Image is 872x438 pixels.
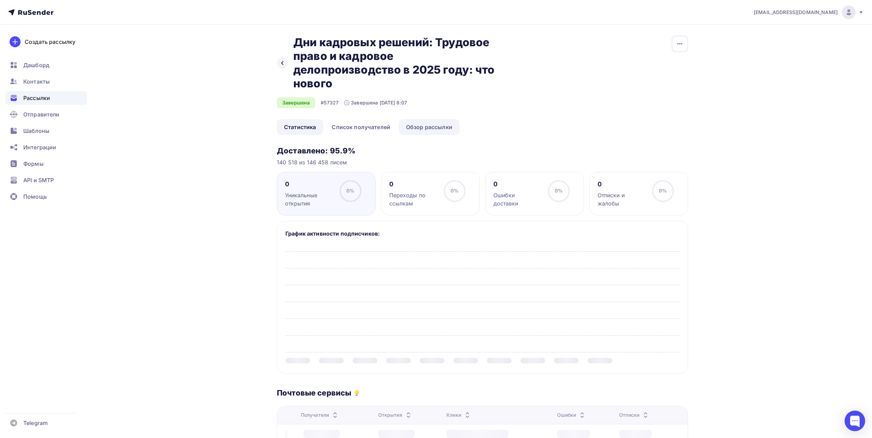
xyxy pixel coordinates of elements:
div: Ошибки [557,412,587,418]
div: Уникальные открытия [285,191,333,208]
span: Помощь [23,192,47,201]
div: 0 [493,180,542,188]
a: Статистика [277,119,323,135]
div: Завершена [277,97,315,108]
div: Переходы по ссылкам [389,191,438,208]
span: [EMAIL_ADDRESS][DOMAIN_NAME] [754,9,838,16]
h5: График активности подписчиков: [285,229,679,238]
div: 0 [285,180,333,188]
h3: Почтовые сервисы [277,388,351,398]
a: Обзор рассылки [399,119,459,135]
span: 0% [346,188,354,193]
span: Рассылки [23,94,50,102]
div: #57327 [321,99,339,106]
a: Отправители [5,108,87,121]
div: Получатели [301,412,339,418]
div: Отписки [619,412,650,418]
div: 0 [389,180,438,188]
span: Дашборд [23,61,49,69]
div: Ошибки доставки [493,191,542,208]
a: Рассылки [5,91,87,105]
a: Дашборд [5,58,87,72]
span: Отправители [23,110,60,118]
div: 0 [598,180,646,188]
span: Интеграции [23,143,56,151]
span: API и SMTP [23,176,54,184]
h3: Доставлено: 95.9% [277,146,688,155]
a: [EMAIL_ADDRESS][DOMAIN_NAME] [754,5,864,19]
h2: Дни кадровых решений: Трудовое право и кадровое делопроизводство в 2025 году: что нового [293,36,500,90]
div: 140 518 из 146 458 писем [277,158,688,166]
span: 0% [659,188,667,193]
div: Создать рассылку [25,38,75,46]
span: 0% [451,188,458,193]
span: Формы [23,160,44,168]
a: Шаблоны [5,124,87,138]
div: Отписки и жалобы [598,191,646,208]
div: Открытия [378,412,413,418]
a: Формы [5,157,87,171]
div: Клики [446,412,471,418]
span: Контакты [23,77,50,86]
div: Завершена [DATE] 8:07 [344,99,407,106]
a: Контакты [5,75,87,88]
a: Список получателей [324,119,397,135]
span: 0% [555,188,563,193]
span: Telegram [23,419,48,427]
span: Шаблоны [23,127,49,135]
